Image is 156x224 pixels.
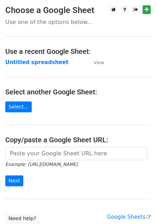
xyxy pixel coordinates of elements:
h3: Choose a Google Sheet [5,5,151,15]
a: Google Sheets [107,214,151,220]
h4: Copy/paste a Google Sheet URL: [5,136,151,144]
a: Untitled spreadsheet [5,59,68,66]
a: Select... [5,101,32,112]
h4: Use a recent Google Sheet: [5,47,151,56]
a: Need help? [5,213,40,224]
h4: Select another Google Sheet: [5,88,151,96]
small: Example: [URL][DOMAIN_NAME] [5,162,78,167]
small: View [94,60,104,65]
input: Paste your Google Sheet URL here [5,147,147,160]
a: View [86,59,104,66]
p: Use one of the options below... [5,18,151,26]
input: Next [5,175,23,186]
